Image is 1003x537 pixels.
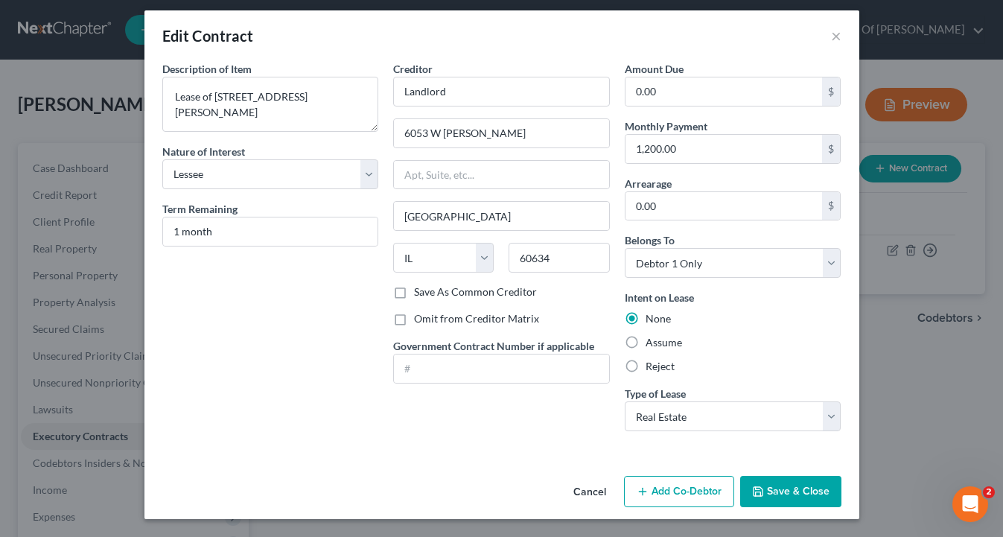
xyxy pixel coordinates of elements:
[625,192,823,220] input: 0.00
[162,63,252,75] span: Description of Item
[625,387,686,400] span: Type of Lease
[561,477,618,507] button: Cancel
[822,77,840,106] div: $
[822,135,840,163] div: $
[625,290,694,305] label: Intent on Lease
[952,486,988,522] iframe: Intercom live chat
[646,359,675,374] label: Reject
[625,77,823,106] input: 0.00
[393,338,594,354] label: Government Contract Number if applicable
[162,25,254,46] div: Edit Contract
[625,234,675,247] span: Belongs To
[624,476,734,507] button: Add Co-Debtor
[414,285,537,299] label: Save As Common Creditor
[646,335,682,350] label: Assume
[831,27,841,45] button: ×
[393,63,433,75] span: Creditor
[163,217,378,246] input: --
[646,311,671,326] label: None
[625,61,684,77] label: Amount Due
[625,118,707,134] label: Monthly Payment
[625,176,672,191] label: Arrearage
[394,202,609,230] input: Enter city...
[162,201,238,217] label: Term Remaining
[162,144,245,159] label: Nature of Interest
[414,311,539,326] label: Omit from Creditor Matrix
[822,192,840,220] div: $
[393,77,610,107] input: Search creditor by name...
[394,161,609,189] input: Apt, Suite, etc...
[394,119,609,147] input: Enter address...
[509,243,609,273] input: Enter zip..
[625,135,823,163] input: 0.00
[740,476,841,507] button: Save & Close
[394,355,609,383] input: #
[983,486,995,498] span: 2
